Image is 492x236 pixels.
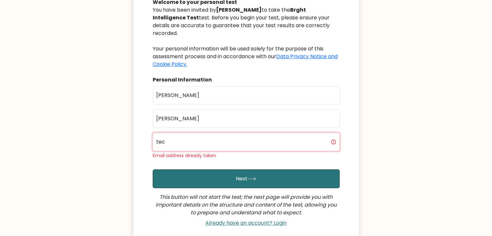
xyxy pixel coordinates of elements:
[153,76,340,84] div: Personal Information
[216,6,262,14] b: [PERSON_NAME]
[153,169,340,188] button: Next
[203,219,289,227] a: Already have an account? Login
[153,152,340,159] div: Email address already taken
[153,86,340,104] input: First name
[153,53,338,68] a: Data Privacy Notice and Cookie Policy.
[153,110,340,128] input: Last name
[153,133,340,151] input: Email
[156,193,337,216] i: This button will not start the test; the next page will provide you with important details on the...
[153,6,340,68] div: You have been invited by to take the test. Before you begin your test, please ensure your details...
[153,6,306,21] b: Brght Intelligence Test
